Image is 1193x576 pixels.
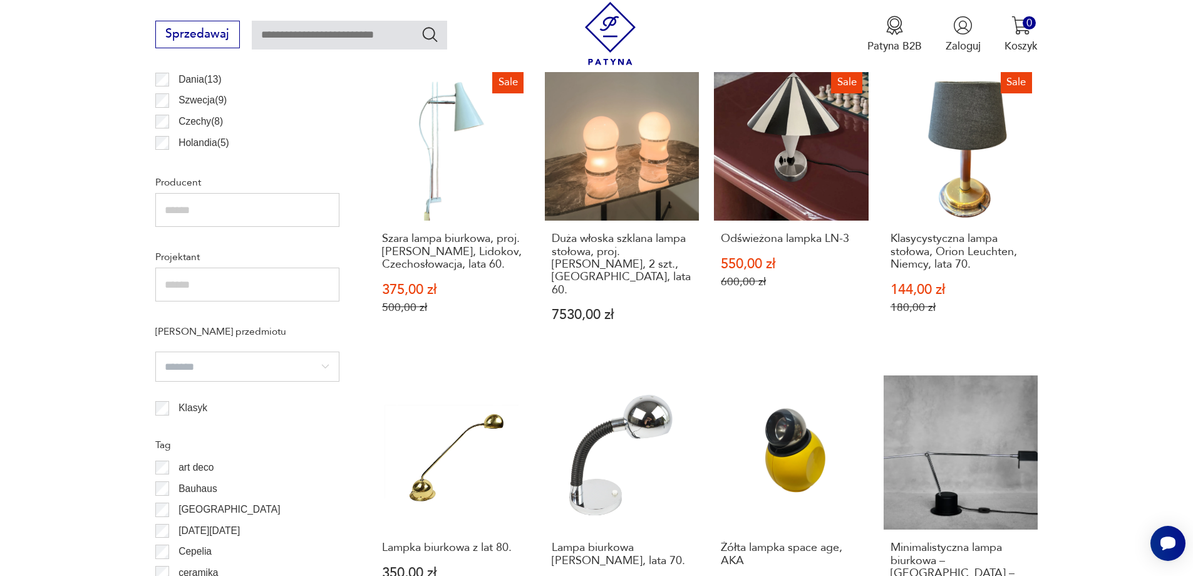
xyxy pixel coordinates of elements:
[721,275,862,288] p: 600,00 zł
[382,233,523,271] h3: Szara lampa biurkowa, proj. [PERSON_NAME], Lidokov, Czechosłowacja, lata 60.
[178,135,229,151] p: Holandia ( 5 )
[178,92,227,108] p: Szwecja ( 9 )
[885,16,904,35] img: Ikona medalu
[867,16,922,53] a: Ikona medaluPatyna B2B
[155,174,339,191] p: Producent
[552,542,693,567] h3: Lampa biurkowa [PERSON_NAME], lata 70.
[891,233,1031,271] h3: Klasycystyczna lampa stołowa, Orion Leuchten, Niemcy, lata 70.
[178,113,223,130] p: Czechy ( 8 )
[721,233,862,245] h3: Odświeżona lampka LN-3
[579,2,642,65] img: Patyna - sklep z meblami i dekoracjami vintage
[375,66,530,351] a: SaleSzara lampa biurkowa, proj. J. Hurka, Lidokov, Czechosłowacja, lata 60.Szara lampa biurkowa, ...
[884,66,1038,351] a: SaleKlasycystyczna lampa stołowa, Orion Leuchten, Niemcy, lata 70.Klasycystyczna lampa stołowa, O...
[721,258,862,271] p: 550,00 zł
[178,481,217,497] p: Bauhaus
[155,249,339,265] p: Projektant
[721,542,862,567] h3: Żółta lampka space age, AKA
[1011,16,1031,35] img: Ikona koszyka
[155,30,240,40] a: Sprzedawaj
[178,501,280,518] p: [GEOGRAPHIC_DATA]
[953,16,973,35] img: Ikonka użytkownika
[178,400,207,416] p: Klasyk
[178,523,240,539] p: [DATE][DATE]
[867,16,922,53] button: Patyna B2B
[178,155,292,172] p: [GEOGRAPHIC_DATA] ( 4 )
[1150,526,1185,561] iframe: Smartsupp widget button
[1004,16,1038,53] button: 0Koszyk
[1004,39,1038,53] p: Koszyk
[946,16,981,53] button: Zaloguj
[552,233,693,296] h3: Duża włoska szklana lampa stołowa, proj. [PERSON_NAME], 2 szt., [GEOGRAPHIC_DATA], lata 60.
[1023,16,1036,29] div: 0
[382,301,523,314] p: 500,00 zł
[178,71,222,88] p: Dania ( 13 )
[421,25,439,43] button: Szukaj
[545,66,700,351] a: Duża włoska szklana lampa stołowa, proj. Goffredo Reggiani, 2 szt., Włochy, lata 60.Duża włoska s...
[946,39,981,53] p: Zaloguj
[891,301,1031,314] p: 180,00 zł
[155,21,240,48] button: Sprzedawaj
[382,283,523,296] p: 375,00 zł
[155,437,339,453] p: Tag
[178,459,214,476] p: art deco
[155,323,339,340] p: [PERSON_NAME] przedmiotu
[891,283,1031,296] p: 144,00 zł
[178,543,212,560] p: Cepelia
[382,542,523,554] h3: Lampka biurkowa z lat 80.
[714,66,869,351] a: SaleOdświeżona lampka LN-3Odświeżona lampka LN-3550,00 zł600,00 zł
[552,308,693,322] p: 7530,00 zł
[867,39,922,53] p: Patyna B2B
